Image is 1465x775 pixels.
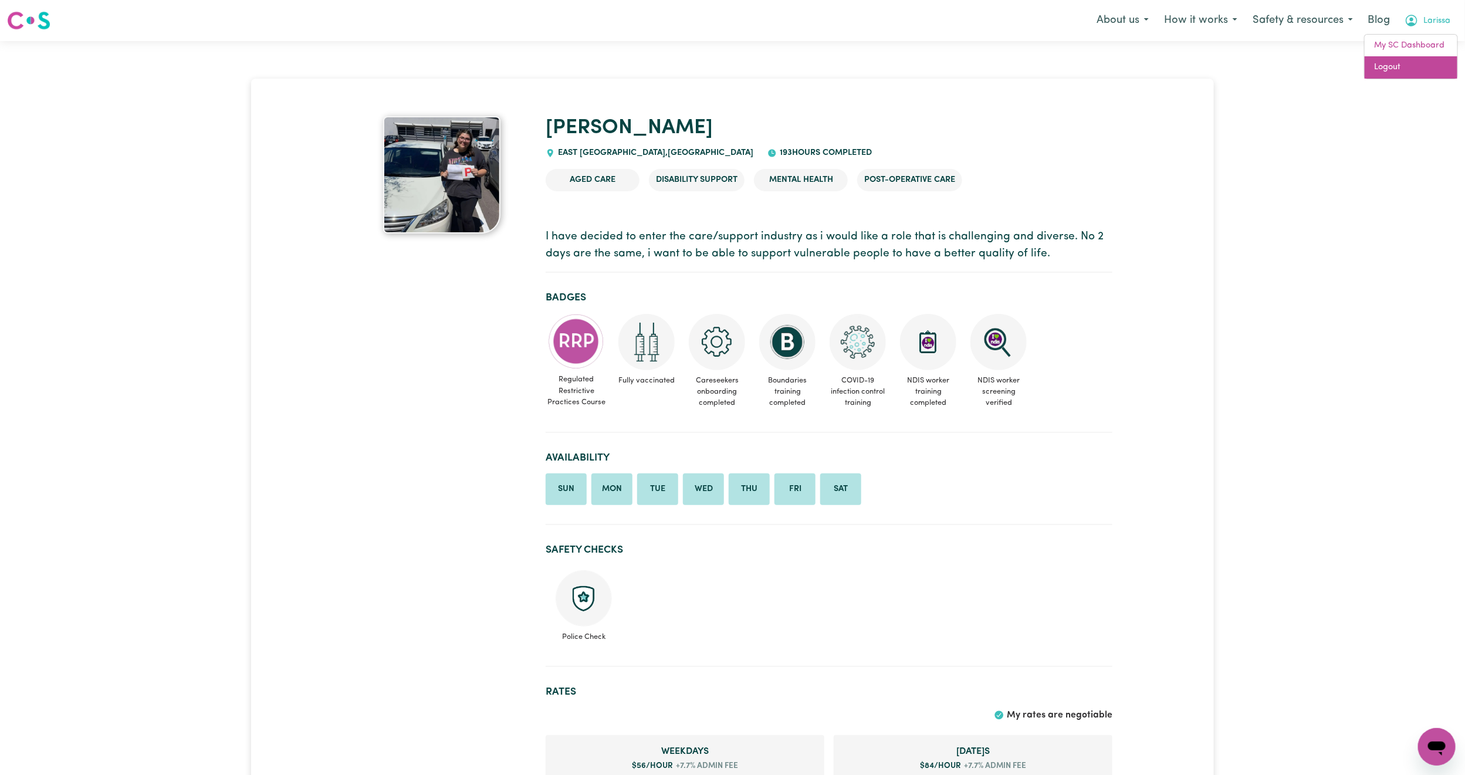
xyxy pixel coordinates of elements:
li: Mental Health [754,169,848,191]
img: CS Academy: Introduction to NDIS Worker Training course completed [900,314,956,370]
img: Summer lee [383,116,500,233]
span: Boundaries training completed [757,370,818,414]
li: Post-operative care [857,169,962,191]
li: Available on Wednesday [683,473,724,505]
img: CS Academy: COVID-19 Infection Control Training course completed [830,314,886,370]
img: Police check [556,570,612,627]
iframe: Button to launch messaging window, conversation in progress [1418,728,1456,766]
h2: Safety Checks [546,544,1112,556]
span: Saturday rate [843,744,1103,759]
a: Summer lee's profile picture' [352,116,532,233]
img: NDIS Worker Screening Verified [970,314,1027,370]
span: Larissa [1423,15,1450,28]
div: My Account [1364,34,1458,79]
span: $ 84 /hour [921,762,962,770]
span: Police Check [555,627,613,642]
li: Disability Support [649,169,745,191]
li: Aged Care [546,169,640,191]
img: CS Academy: Regulated Restrictive Practices course completed [548,314,604,370]
span: COVID-19 infection control training [827,370,888,414]
p: I have decided to enter the care/support industry as i would like a role that is challenging and ... [546,229,1112,263]
li: Available on Friday [774,473,816,505]
button: My Account [1397,8,1458,33]
li: Available on Saturday [820,473,861,505]
span: EAST [GEOGRAPHIC_DATA] , [GEOGRAPHIC_DATA] [555,148,753,157]
button: About us [1089,8,1156,33]
span: Regulated Restrictive Practices Course [546,369,607,412]
li: Available on Thursday [729,473,770,505]
h2: Availability [546,452,1112,464]
span: $ 56 /hour [632,762,674,770]
span: NDIS worker training completed [898,370,959,414]
img: Care and support worker has received 2 doses of COVID-19 vaccine [618,314,675,370]
img: CS Academy: Boundaries in care and support work course completed [759,314,816,370]
span: Weekday rate [555,744,815,759]
span: Fully vaccinated [616,370,677,391]
span: +7.7% admin fee [674,760,739,772]
a: [PERSON_NAME] [546,118,713,138]
span: NDIS worker screening verified [968,370,1029,414]
a: My SC Dashboard [1365,35,1457,57]
li: Available on Tuesday [637,473,678,505]
span: My rates are negotiable [1007,710,1112,720]
button: How it works [1156,8,1245,33]
a: Blog [1361,8,1397,33]
img: Careseekers logo [7,10,50,31]
li: Available on Sunday [546,473,587,505]
h2: Rates [546,686,1112,698]
li: Available on Monday [591,473,632,505]
button: Safety & resources [1245,8,1361,33]
img: CS Academy: Careseekers Onboarding course completed [689,314,745,370]
a: Careseekers logo [7,7,50,34]
span: 193 hours completed [777,148,872,157]
span: Careseekers onboarding completed [686,370,747,414]
a: Logout [1365,56,1457,79]
h2: Badges [546,292,1112,304]
span: +7.7% admin fee [962,760,1027,772]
